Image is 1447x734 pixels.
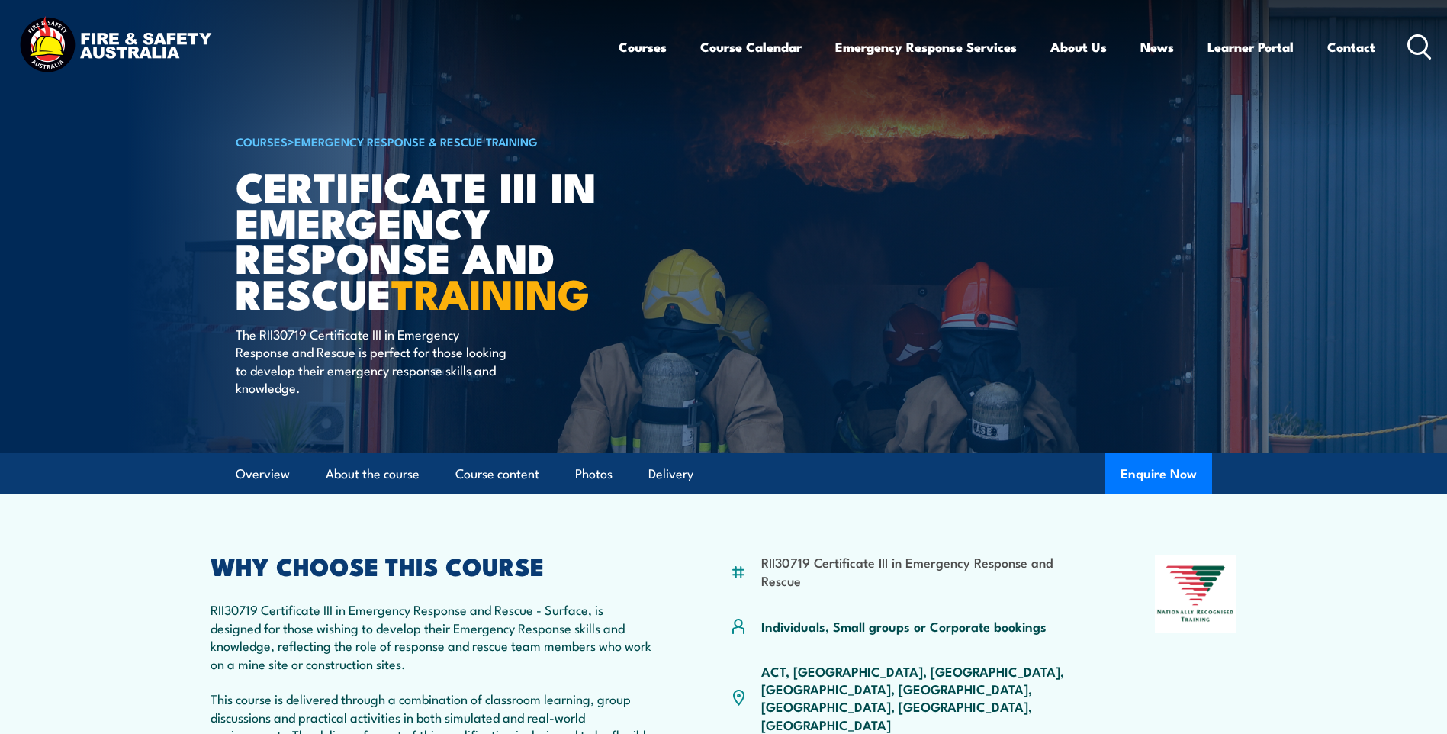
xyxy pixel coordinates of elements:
[211,555,656,576] h2: WHY CHOOSE THIS COURSE
[236,132,613,150] h6: >
[455,454,539,494] a: Course content
[575,454,613,494] a: Photos
[1327,27,1375,67] a: Contact
[648,454,693,494] a: Delivery
[391,260,590,324] strong: TRAINING
[294,133,538,150] a: Emergency Response & Rescue Training
[1155,555,1237,633] img: Nationally Recognised Training logo.
[1140,27,1174,67] a: News
[835,27,1017,67] a: Emergency Response Services
[700,27,802,67] a: Course Calendar
[761,617,1047,635] p: Individuals, Small groups or Corporate bookings
[1050,27,1107,67] a: About Us
[761,553,1081,589] li: RII30719 Certificate III in Emergency Response and Rescue
[761,662,1081,734] p: ACT, [GEOGRAPHIC_DATA], [GEOGRAPHIC_DATA], [GEOGRAPHIC_DATA], [GEOGRAPHIC_DATA], [GEOGRAPHIC_DATA...
[326,454,420,494] a: About the course
[1105,453,1212,494] button: Enquire Now
[619,27,667,67] a: Courses
[236,133,288,150] a: COURSES
[236,168,613,311] h1: Certificate III in Emergency Response and Rescue
[236,325,514,397] p: The RII30719 Certificate III in Emergency Response and Rescue is perfect for those looking to dev...
[1207,27,1294,67] a: Learner Portal
[236,454,290,494] a: Overview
